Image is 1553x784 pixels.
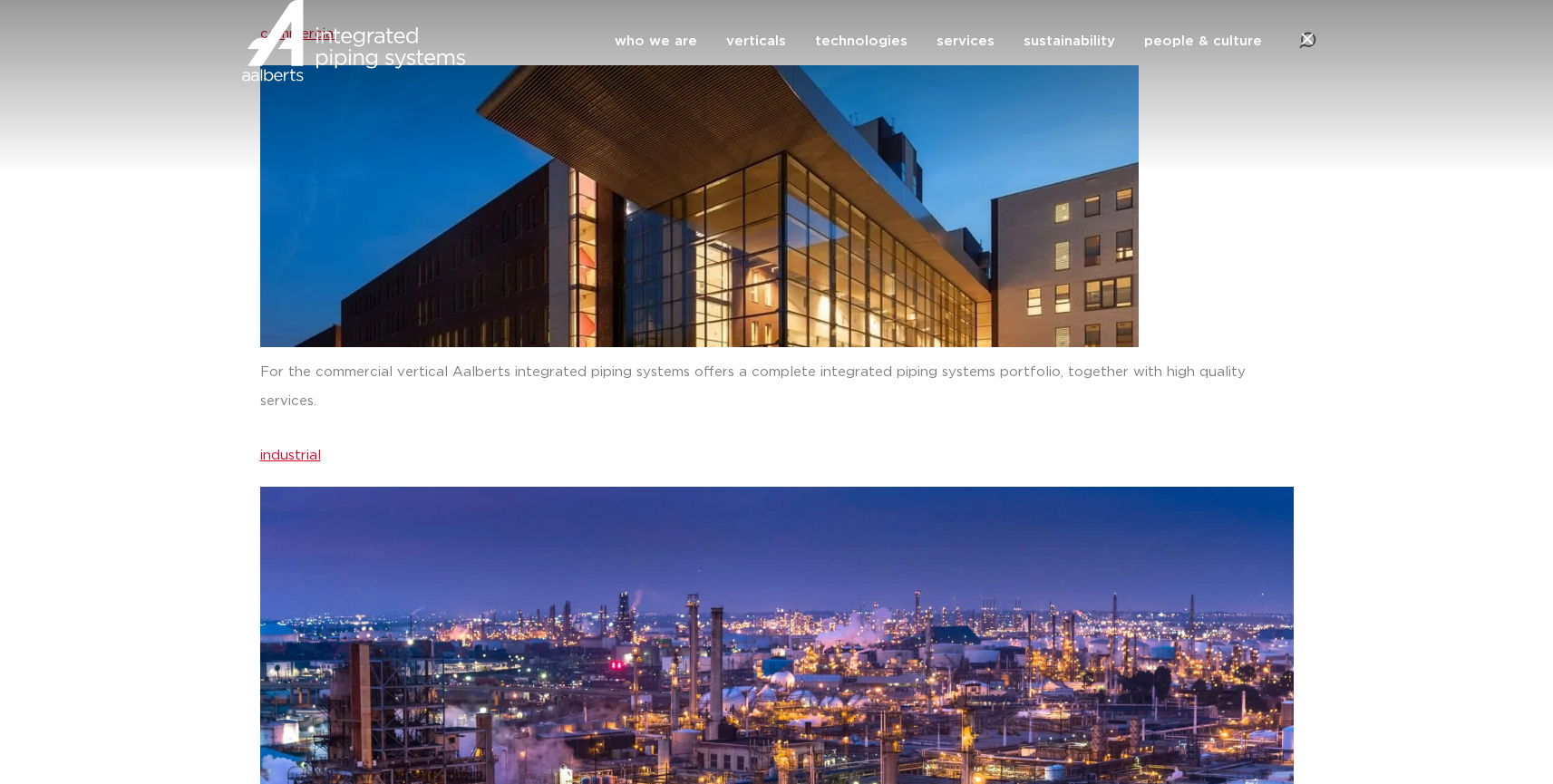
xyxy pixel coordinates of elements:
a: technologies [815,5,908,78]
a: sustainability [1024,5,1115,78]
nav: Menu [615,5,1262,78]
a: verticals [726,5,786,78]
a: industrial [260,449,321,462]
a: services [937,5,995,78]
p: For the commercial vertical Aalberts integrated piping systems offers a complete integrated pipin... [260,358,1294,416]
a: who we are [615,5,697,78]
a: people & culture [1144,5,1262,78]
